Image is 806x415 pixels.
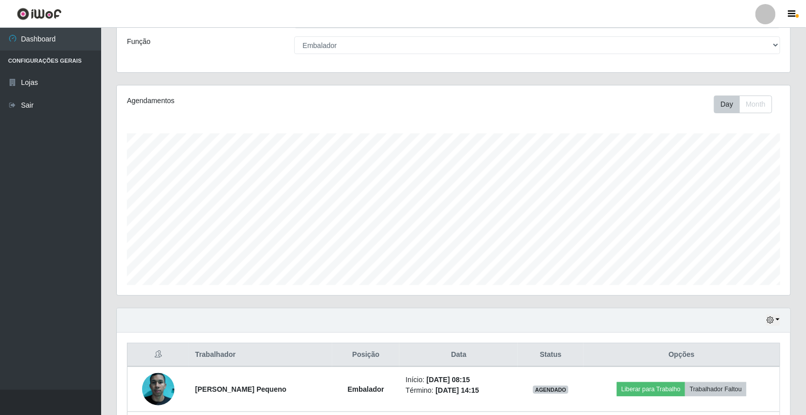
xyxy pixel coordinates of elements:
[127,96,390,106] div: Agendamentos
[427,376,470,384] time: [DATE] 08:15
[739,96,772,113] button: Month
[347,385,384,393] strong: Embalador
[584,343,780,367] th: Opções
[195,385,286,393] strong: [PERSON_NAME] Pequeno
[189,343,332,367] th: Trabalhador
[533,386,568,394] span: AGENDADO
[399,343,518,367] th: Data
[714,96,772,113] div: First group
[518,343,584,367] th: Status
[127,36,151,47] label: Função
[435,386,479,394] time: [DATE] 14:15
[17,8,62,20] img: CoreUI Logo
[714,96,780,113] div: Toolbar with button groups
[406,375,512,385] li: Início:
[332,343,399,367] th: Posição
[617,382,685,396] button: Liberar para Trabalho
[685,382,746,396] button: Trabalhador Faltou
[406,385,512,396] li: Término:
[714,96,740,113] button: Day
